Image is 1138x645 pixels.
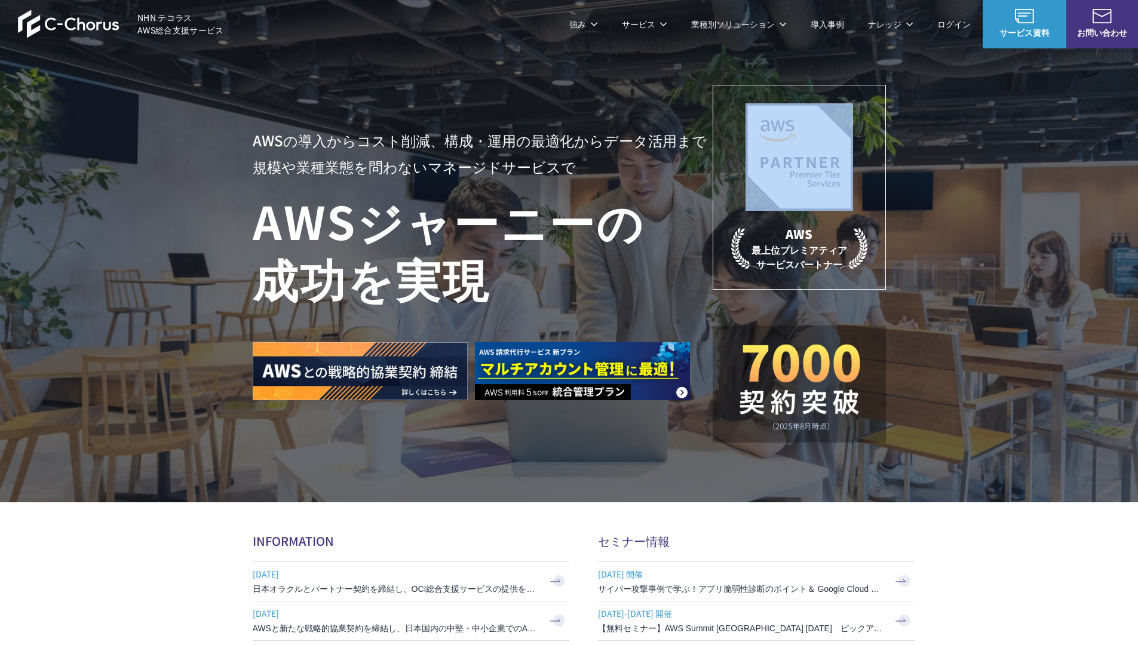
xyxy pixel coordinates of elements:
img: 契約件数 [737,343,862,431]
h1: AWS ジャーニーの 成功を実現 [253,192,713,306]
img: AWS請求代行サービス 統合管理プラン [475,342,690,400]
h3: 日本オラクルとパートナー契約を締結し、OCI総合支援サービスの提供を開始 [253,583,539,595]
em: AWS [786,225,812,242]
p: サービス [622,18,667,30]
a: [DATE] 日本オラクルとパートナー契約を締結し、OCI総合支援サービスの提供を開始 [253,562,569,601]
span: サービス資料 [983,26,1066,39]
span: [DATE]-[DATE] 開催 [598,604,885,622]
p: 業種別ソリューション [691,18,787,30]
a: [DATE]-[DATE] 開催 【無料セミナー】AWS Summit [GEOGRAPHIC_DATA] [DATE] ピックアップセッション [598,601,915,640]
a: [DATE] AWSと新たな戦略的協業契約を締結し、日本国内の中堅・中小企業でのAWS活用を加速 [253,601,569,640]
img: AWS総合支援サービス C-Chorus サービス資料 [1015,9,1034,23]
p: ナレッジ [868,18,913,30]
a: ログイン [937,18,971,30]
img: AWSプレミアティアサービスパートナー [746,103,853,211]
h2: INFORMATION [253,532,569,549]
p: 強み [569,18,598,30]
a: 導入事例 [811,18,844,30]
span: NHN テコラス AWS総合支援サービス [137,11,224,36]
h3: AWSと新たな戦略的協業契約を締結し、日本国内の中堅・中小企業でのAWS活用を加速 [253,622,539,634]
h3: 【無料セミナー】AWS Summit [GEOGRAPHIC_DATA] [DATE] ピックアップセッション [598,622,885,634]
p: AWSの導入からコスト削減、 構成・運用の最適化からデータ活用まで 規模や業種業態を問わない マネージドサービスで [253,127,713,180]
img: お問い合わせ [1093,9,1112,23]
img: AWSとの戦略的協業契約 締結 [253,342,468,400]
span: [DATE] [253,565,539,583]
span: [DATE] [253,604,539,622]
a: AWS総合支援サービス C-Chorus NHN テコラスAWS総合支援サービス [18,10,224,38]
h3: サイバー攻撃事例で学ぶ！アプリ脆弱性診断のポイント＆ Google Cloud セキュリティ対策 [598,583,885,595]
span: [DATE] 開催 [598,565,885,583]
h2: セミナー情報 [598,532,915,549]
span: お問い合わせ [1066,26,1138,39]
p: 最上位プレミアティア サービスパートナー [731,225,867,271]
a: [DATE] 開催 サイバー攻撃事例で学ぶ！アプリ脆弱性診断のポイント＆ Google Cloud セキュリティ対策 [598,562,915,601]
